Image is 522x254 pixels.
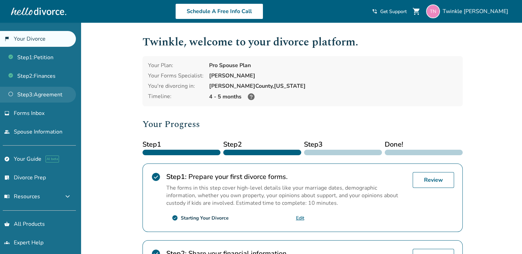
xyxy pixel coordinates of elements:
span: AI beta [46,156,59,162]
img: twwinnkle@yahoo.com [426,4,440,18]
span: check_circle [151,172,161,182]
h2: Prepare your first divorce forms. [166,172,407,181]
div: [PERSON_NAME] County, [US_STATE] [209,82,457,90]
span: inbox [4,110,10,116]
span: people [4,129,10,135]
span: Step 1 [142,139,220,150]
span: check_circle [172,215,178,221]
div: 4 - 5 months [209,93,457,101]
span: shopping_cart [412,7,421,15]
div: Your Plan: [148,62,204,69]
span: phone_in_talk [372,9,377,14]
span: menu_book [4,194,10,199]
strong: Step 1 : [166,172,187,181]
span: groups [4,240,10,245]
span: flag_2 [4,36,10,42]
div: Pro Spouse Plan [209,62,457,69]
span: Forms Inbox [14,109,45,117]
span: Step 2 [223,139,301,150]
span: Step 3 [304,139,382,150]
span: shopping_basket [4,221,10,227]
div: Timeline: [148,93,204,101]
span: Resources [4,193,40,200]
div: [PERSON_NAME] [209,72,457,80]
span: expand_more [63,192,72,201]
p: The forms in this step cover high-level details like your marriage dates, demographic information... [166,184,407,207]
div: Your Forms Specialist: [148,72,204,80]
span: Get Support [380,8,407,15]
h2: Your Progress [142,117,463,131]
a: Review [413,172,454,188]
span: list_alt_check [4,175,10,180]
a: Edit [296,215,304,221]
h1: Twinkle , welcome to your divorce platform. [142,34,463,51]
span: explore [4,156,10,162]
span: Done! [385,139,463,150]
div: You're divorcing in: [148,82,204,90]
a: phone_in_talkGet Support [372,8,407,15]
div: Starting Your Divorce [181,215,229,221]
a: Schedule A Free Info Call [175,3,263,19]
span: Twinkle [PERSON_NAME] [443,8,511,15]
iframe: Chat Widget [487,221,522,254]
